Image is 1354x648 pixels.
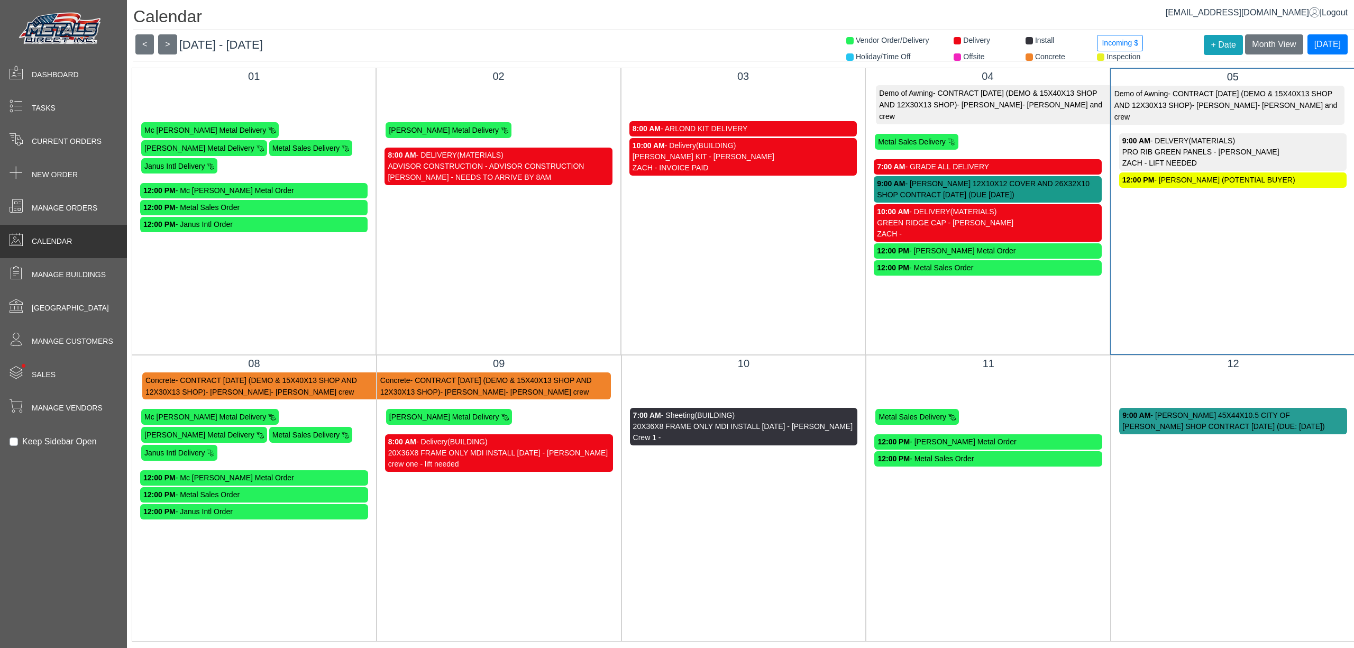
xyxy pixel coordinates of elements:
span: Manage Buildings [32,269,106,280]
span: - CONTRACT [DATE] (DEMO & 15X40X13 SHOP AND 12X30X13 SHOP) [380,376,592,396]
div: - Delivery [388,436,610,448]
span: - [PERSON_NAME] [440,387,506,396]
span: Metal Sales Delivery [272,144,340,152]
strong: 12:00 PM [143,490,176,499]
span: Month View [1252,40,1296,49]
span: - CONTRACT [DATE] (DEMO & 15X40X13 SHOP AND 12X30X13 SHOP) [1114,89,1332,109]
strong: 10:00 AM [877,207,909,216]
span: Janus Intl Delivery [144,161,205,170]
div: - Janus Intl Order [143,219,364,230]
span: Sales [32,369,56,380]
span: [PERSON_NAME] Metal Delivery [144,144,254,152]
span: [GEOGRAPHIC_DATA] [32,303,109,314]
span: Concrete [1035,52,1065,61]
span: - [PERSON_NAME] and crew [879,101,1102,121]
span: • [10,349,37,383]
span: - CONTRACT [DATE] (DEMO & 15X40X13 SHOP AND 12X30X13 SHOP) [879,89,1097,109]
strong: 7:00 AM [633,411,661,419]
span: (MATERIALS) [457,151,504,159]
span: Delivery [963,36,990,44]
div: 20X36X8 FRAME ONLY MDI INSTALL [DATE] - [PERSON_NAME] [633,421,855,432]
div: 08 [140,355,368,371]
div: - DELIVERY [388,150,609,161]
strong: 12:00 PM [877,454,910,463]
button: > [158,34,177,54]
div: 03 [629,68,857,84]
strong: 12:00 PM [877,247,909,255]
span: [DATE] - [DATE] [179,38,263,51]
span: (MATERIALS) [1188,136,1235,145]
span: Concrete [145,376,176,385]
div: - DELVERY [1122,135,1343,147]
button: [DATE] [1307,34,1348,54]
div: - Mc [PERSON_NAME] Metal Order [143,185,364,196]
strong: 12:00 PM [143,186,176,195]
div: - [PERSON_NAME] Metal Order [877,245,1098,257]
strong: 9:00 AM [877,179,905,188]
div: - Metal Sales Order [877,262,1098,273]
span: (BUILDING) [696,141,736,150]
span: Dashboard [32,69,79,80]
div: ZACH - [877,229,1098,240]
button: < [135,34,154,54]
div: - [PERSON_NAME] (POTENTIAL BUYER) [1122,175,1343,186]
div: - [PERSON_NAME] 12X10X12 COVER AND 26X32X10 SHOP CONTRACT [DATE] (DUE [DATE]) [877,178,1098,200]
div: - Metal Sales Order [143,202,364,213]
div: - Metal Sales Order [143,489,365,500]
div: 12 [1119,355,1347,371]
div: - Metal Sales Order [877,453,1099,464]
strong: 8:00 AM [388,437,416,446]
div: 09 [385,355,613,371]
strong: 9:00 AM [1122,411,1150,419]
span: Janus Intl Delivery [144,449,205,457]
span: Manage Customers [32,336,113,347]
div: crew one - lift needed [388,459,610,470]
span: - [PERSON_NAME] [1192,101,1258,109]
a: [EMAIL_ADDRESS][DOMAIN_NAME] [1166,8,1320,17]
strong: 12:00 PM [143,203,176,212]
div: - Mc [PERSON_NAME] Metal Order [143,472,365,483]
strong: 10:00 AM [633,141,665,150]
div: - Janus Intl Order [143,506,365,517]
strong: 12:00 PM [877,263,909,272]
span: - [PERSON_NAME] [957,101,1022,109]
div: - [PERSON_NAME] 45X44X10.5 CITY OF [PERSON_NAME] SHOP CONTRACT [DATE] (DUE: [DATE]) [1122,410,1344,432]
span: Mc [PERSON_NAME] Metal Delivery [144,413,266,421]
strong: 9:00 AM [1122,136,1150,145]
strong: 12:00 PM [143,220,176,229]
span: Install [1035,36,1055,44]
span: Concrete [380,376,410,385]
span: Logout [1322,8,1348,17]
span: (MATERIALS) [950,207,997,216]
label: Keep Sidebar Open [22,435,97,448]
h1: Calendar [133,6,1354,30]
span: - [PERSON_NAME] crew [271,387,354,396]
strong: 8:00 AM [633,124,661,133]
span: Calendar [32,236,72,247]
button: + Date [1204,35,1243,55]
span: Metal Sales Delivery [272,431,340,439]
div: ADVISOR CONSTRUCTION - ADVISOR CONSTRUCTION [388,161,609,172]
span: - CONTRACT [DATE] (DEMO & 15X40X13 SHOP AND 12X30X13 SHOP) [145,376,357,396]
span: New Order [32,169,78,180]
span: Metal Sales Delivery [878,138,946,146]
div: GREEN RIDGE CAP - [PERSON_NAME] [877,217,1098,229]
div: 10 [630,355,858,371]
div: 05 [1119,69,1347,85]
span: Inspection [1106,52,1140,61]
span: Metal Sales Delivery [879,413,946,421]
button: Month View [1245,34,1303,54]
div: 20X36X8 FRAME ONLY MDI INSTALL [DATE] - [PERSON_NAME] [388,448,610,459]
div: ZACH - INVOICE PAID [633,162,854,174]
span: Vendor Order/Delivery [856,36,929,44]
span: [PERSON_NAME] Metal Delivery [389,413,499,421]
button: Incoming $ [1097,35,1142,51]
div: - GRADE ALL DELIVERY [877,161,1098,172]
span: Current Orders [32,136,102,147]
span: [PERSON_NAME] Metal Delivery [144,431,254,439]
div: - Sheeting [633,410,855,421]
span: Holiday/Time Off [856,52,910,61]
span: Tasks [32,103,56,114]
div: PRO RIB GREEN PANELS - [PERSON_NAME] [1122,147,1343,158]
